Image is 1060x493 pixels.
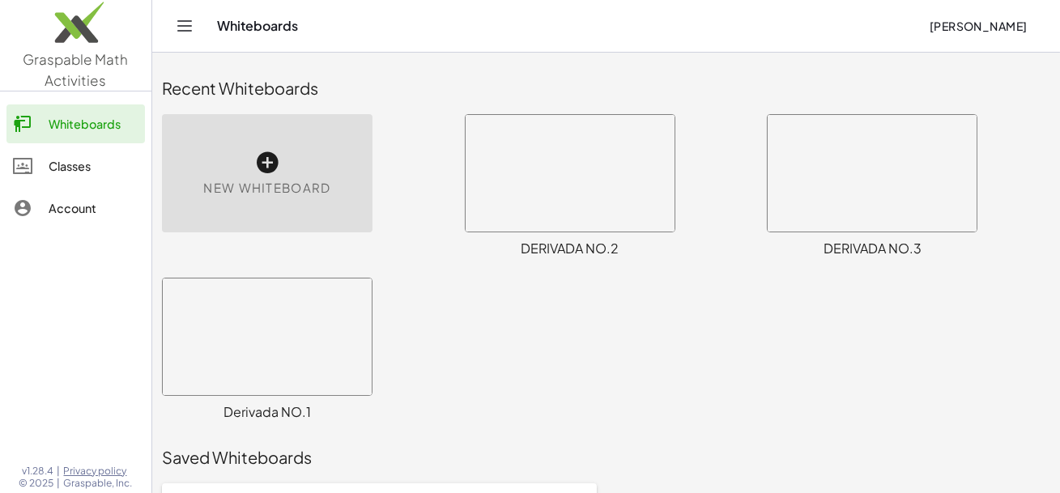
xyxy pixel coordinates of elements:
[172,13,198,39] button: Toggle navigation
[465,239,675,258] div: DERIVADA NO.2
[19,477,54,490] span: © 2025
[6,104,145,143] a: Whiteboards
[767,239,977,258] div: DERIVADA NO.3
[23,465,54,478] span: v1.28.4
[49,198,138,218] div: Account
[162,446,1050,469] div: Saved Whiteboards
[203,179,330,198] span: New Whiteboard
[57,477,61,490] span: |
[929,19,1028,33] span: [PERSON_NAME]
[64,477,133,490] span: Graspable, Inc.
[6,147,145,185] a: Classes
[162,77,1050,100] div: Recent Whiteboards
[49,114,138,134] div: Whiteboards
[162,402,372,422] div: Derivada NO.1
[57,465,61,478] span: |
[49,156,138,176] div: Classes
[916,11,1041,40] button: [PERSON_NAME]
[23,50,129,89] span: Graspable Math Activities
[64,465,133,478] a: Privacy policy
[6,189,145,227] a: Account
